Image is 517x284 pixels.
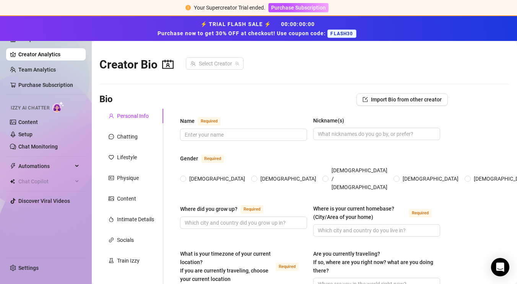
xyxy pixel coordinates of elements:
[268,3,328,12] button: Purchase Subscription
[117,236,134,244] div: Socials
[162,59,174,70] span: contacts
[18,131,33,137] a: Setup
[158,21,359,36] strong: ⚡ TRIAL FLASH SALE ⚡
[318,130,434,138] input: Nickname(s)
[313,251,433,274] span: Are you currently traveling? If so, where are you right now? what are you doing there?
[18,67,56,73] a: Team Analytics
[241,205,263,214] span: Required
[18,48,80,60] a: Creator Analytics
[99,93,113,106] h3: Bio
[185,219,301,227] input: Where did you grow up?
[194,5,265,11] span: Your Supercreator Trial ended.
[18,175,73,188] span: Chat Copilot
[18,36,33,42] a: Setup
[328,166,390,191] span: [DEMOGRAPHIC_DATA] / [DEMOGRAPHIC_DATA]
[180,204,272,214] label: Where did you grow up?
[109,237,114,243] span: link
[363,97,368,102] span: import
[257,175,319,183] span: [DEMOGRAPHIC_DATA]
[109,155,114,160] span: heart
[327,29,356,38] span: FLASH30
[180,117,195,125] div: Name
[313,116,344,125] div: Nickname(s)
[109,196,114,201] span: picture
[117,132,138,141] div: Chatting
[180,205,237,213] div: Where did you grow up?
[10,163,16,169] span: thunderbolt
[235,61,239,66] span: team
[117,215,154,224] div: Intimate Details
[109,258,114,263] span: experiment
[10,179,15,184] img: Chat Copilot
[117,194,136,203] div: Content
[281,21,315,27] span: 00 : 00 : 00 : 00
[18,82,73,88] a: Purchase Subscription
[186,175,248,183] span: [DEMOGRAPHIC_DATA]
[18,265,39,271] a: Settings
[18,160,73,172] span: Automations
[185,5,191,10] span: exclamation-circle
[158,30,327,36] strong: Purchase now to get 30% OFF at checkout! Use coupon code:
[356,93,448,106] button: Import Bio from other creator
[109,175,114,181] span: idcard
[313,204,440,221] label: Where is your current homebase? (City/Area of your home)
[318,226,434,235] input: Where is your current homebase? (City/Area of your home)
[52,101,64,113] img: AI Chatter
[201,155,224,163] span: Required
[109,113,114,119] span: user
[313,204,406,221] div: Where is your current homebase? (City/Area of your home)
[99,57,174,72] h2: Creator Bio
[109,217,114,222] span: fire
[117,256,140,265] div: Train Izzy
[409,209,432,217] span: Required
[109,134,114,139] span: message
[18,119,38,125] a: Content
[117,153,137,162] div: Lifestyle
[313,116,350,125] label: Nickname(s)
[180,251,271,282] span: What is your timezone of your current location? If you are currently traveling, choose your curre...
[185,131,301,139] input: Name
[18,198,70,204] a: Discover Viral Videos
[198,117,221,126] span: Required
[180,154,198,163] div: Gender
[400,175,462,183] span: [DEMOGRAPHIC_DATA]
[371,96,442,103] span: Import Bio from other creator
[491,258,509,276] div: Open Intercom Messenger
[276,263,299,271] span: Required
[117,112,149,120] div: Personal Info
[11,104,49,112] span: Izzy AI Chatter
[268,5,328,11] a: Purchase Subscription
[271,5,326,11] span: Purchase Subscription
[180,154,232,163] label: Gender
[18,144,58,150] a: Chat Monitoring
[117,174,139,182] div: Physique
[180,116,229,126] label: Name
